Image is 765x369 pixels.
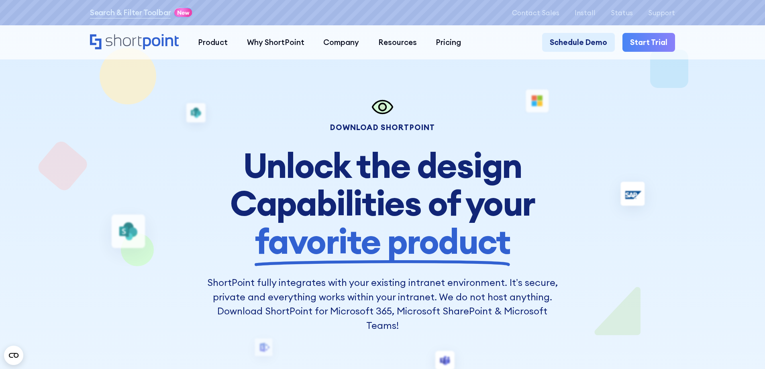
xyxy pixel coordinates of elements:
[314,33,369,52] a: Company
[90,7,171,18] a: Search & Filter Toolbar
[255,222,510,260] span: favorite product
[323,37,359,48] div: Company
[648,9,675,16] a: Support
[378,37,417,48] div: Resources
[90,34,179,51] a: Home
[369,33,426,52] a: Resources
[512,9,559,16] a: Contact Sales
[611,9,633,16] a: Status
[725,330,765,369] iframe: Chat Widget
[247,37,304,48] div: Why ShortPoint
[436,37,461,48] div: Pricing
[542,33,615,52] a: Schedule Demo
[426,33,471,52] a: Pricing
[4,346,23,365] button: Open CMP widget
[575,9,596,16] a: Install
[203,147,562,260] h1: Unlock the design Capabilities of your
[203,275,562,333] p: ShortPoint fully integrates with your existing intranet environment. It’s secure, private and eve...
[237,33,314,52] a: Why ShortPoint
[198,37,228,48] div: Product
[203,124,562,131] div: Download Shortpoint
[188,33,237,52] a: Product
[622,33,675,52] a: Start Trial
